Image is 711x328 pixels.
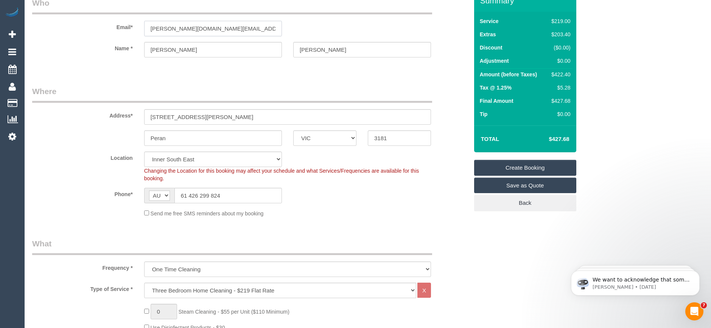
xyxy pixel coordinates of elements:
[368,130,431,146] input: Post Code*
[474,178,576,193] a: Save as Quote
[26,42,138,52] label: Name *
[33,29,131,36] p: Message from Ellie, sent 3w ago
[480,97,513,105] label: Final Amount
[32,86,432,103] legend: Where
[548,44,570,51] div: ($0.00)
[548,84,570,91] div: $5.28
[178,309,289,315] span: Steam Cleaning - $55 per Unit ($110 Minimum)
[480,57,509,65] label: Adjustment
[144,168,419,181] span: Changing the Location for this booking may affect your schedule and what Services/Frequencies are...
[548,31,570,38] div: $203.40
[548,17,570,25] div: $219.00
[480,17,499,25] label: Service
[548,71,570,78] div: $422.40
[26,188,138,198] label: Phone*
[26,152,138,162] label: Location
[33,22,130,125] span: We want to acknowledge that some users may be experiencing lag or slower performance in our softw...
[144,42,282,57] input: First Name*
[481,136,499,142] strong: Total
[5,8,20,18] img: Automaid Logo
[480,110,488,118] label: Tip
[26,109,138,119] label: Address*
[151,210,264,217] span: Send me free SMS reminders about my booking
[480,71,537,78] label: Amount (before Taxes)
[701,302,707,308] span: 7
[685,302,703,320] iframe: Intercom live chat
[560,255,711,308] iframe: Intercom notifications message
[548,110,570,118] div: $0.00
[474,160,576,176] a: Create Booking
[480,84,512,91] label: Tax @ 1.25%
[26,21,138,31] label: Email*
[26,261,138,272] label: Frequency *
[144,130,282,146] input: Suburb*
[293,42,431,57] input: Last Name*
[474,195,576,211] a: Back
[480,31,496,38] label: Extras
[480,44,503,51] label: Discount
[144,21,282,36] input: Email*
[526,136,569,142] h4: $427.68
[548,57,570,65] div: $0.00
[174,188,282,203] input: Phone*
[548,97,570,105] div: $427.68
[26,283,138,293] label: Type of Service *
[32,238,432,255] legend: What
